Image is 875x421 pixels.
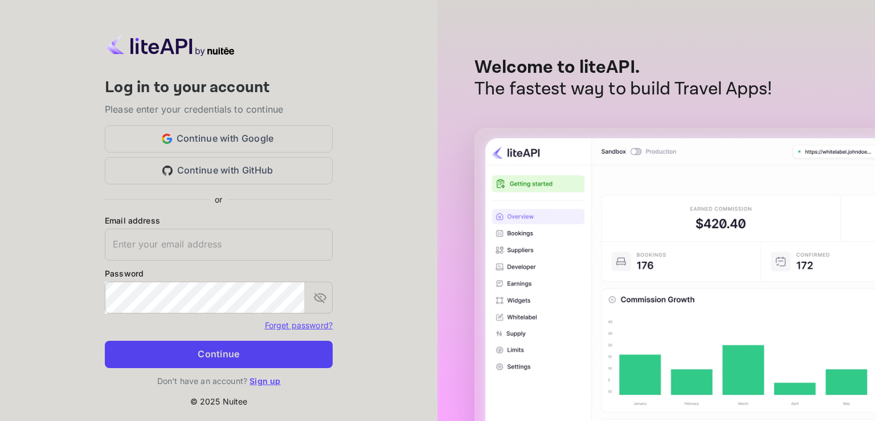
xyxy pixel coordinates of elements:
a: Forget password? [265,319,333,331]
p: © 2025 Nuitee [190,395,248,407]
a: Sign up [250,376,280,386]
a: Forget password? [265,320,333,330]
button: Continue with GitHub [105,157,333,184]
p: Please enter your credentials to continue [105,102,333,116]
button: Continue with Google [105,125,333,152]
p: Don't have an account? [105,375,333,387]
button: toggle password visibility [309,286,332,309]
p: The fastest way to build Travel Apps! [475,79,772,100]
input: Enter your email address [105,229,333,261]
label: Email address [105,214,333,226]
h4: Log in to your account [105,78,333,98]
p: or [215,193,222,205]
p: Welcome to liteAPI. [475,57,772,79]
button: Continue [105,341,333,368]
img: liteapi [105,34,236,56]
label: Password [105,267,333,279]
